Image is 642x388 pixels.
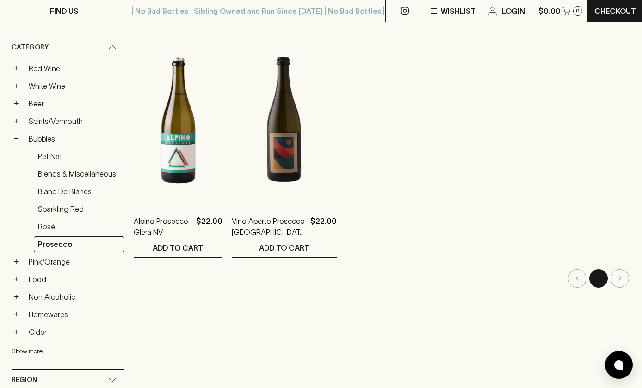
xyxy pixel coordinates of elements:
button: + [12,292,21,302]
a: White Wine [25,78,124,94]
button: page 1 [589,269,608,288]
a: Alpino Prosecco Glera NV [134,216,192,238]
nav: pagination navigation [134,269,630,288]
a: Homewares [25,307,124,322]
span: Category [12,42,49,53]
img: Vino Aperto Prosecco King Valley 2024 [232,40,337,202]
p: $22.00 [310,216,337,238]
p: 0 [576,8,580,13]
button: + [12,257,21,266]
button: + [12,310,21,319]
p: ADD TO CART [259,242,309,253]
button: − [12,134,21,143]
a: Pink/Orange [25,254,124,270]
a: Pet Nat [34,148,124,164]
a: Beer [25,96,124,111]
p: Login [502,6,525,17]
img: Alpino Prosecco Glera NV [134,40,222,202]
a: Non Alcoholic [25,289,124,305]
a: Spirits/Vermouth [25,113,124,129]
p: $0.00 [538,6,561,17]
img: bubble-icon [614,360,623,370]
button: ADD TO CART [232,238,337,257]
p: $22.00 [196,216,222,238]
a: Sparkling Red [34,201,124,217]
button: + [12,327,21,337]
button: ADD TO CART [134,238,222,257]
button: + [12,99,21,108]
a: Blanc de Blancs [34,184,124,199]
a: Cider [25,324,124,340]
p: Wishlist [441,6,476,17]
button: Show more [12,342,133,361]
button: + [12,117,21,126]
a: Blends & Miscellaneous [34,166,124,182]
button: + [12,64,21,73]
a: Rosé [34,219,124,234]
a: Prosecco [34,236,124,252]
a: Red Wine [25,61,124,76]
a: Vino Aperto Prosecco [GEOGRAPHIC_DATA] 2024 [232,216,307,238]
div: Category [12,34,124,61]
a: Bubbles [25,131,124,147]
a: Food [25,271,124,287]
p: ADD TO CART [153,242,203,253]
p: Checkout [594,6,636,17]
button: + [12,275,21,284]
p: FIND US [50,6,79,17]
button: + [12,81,21,91]
span: Region [12,374,37,386]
